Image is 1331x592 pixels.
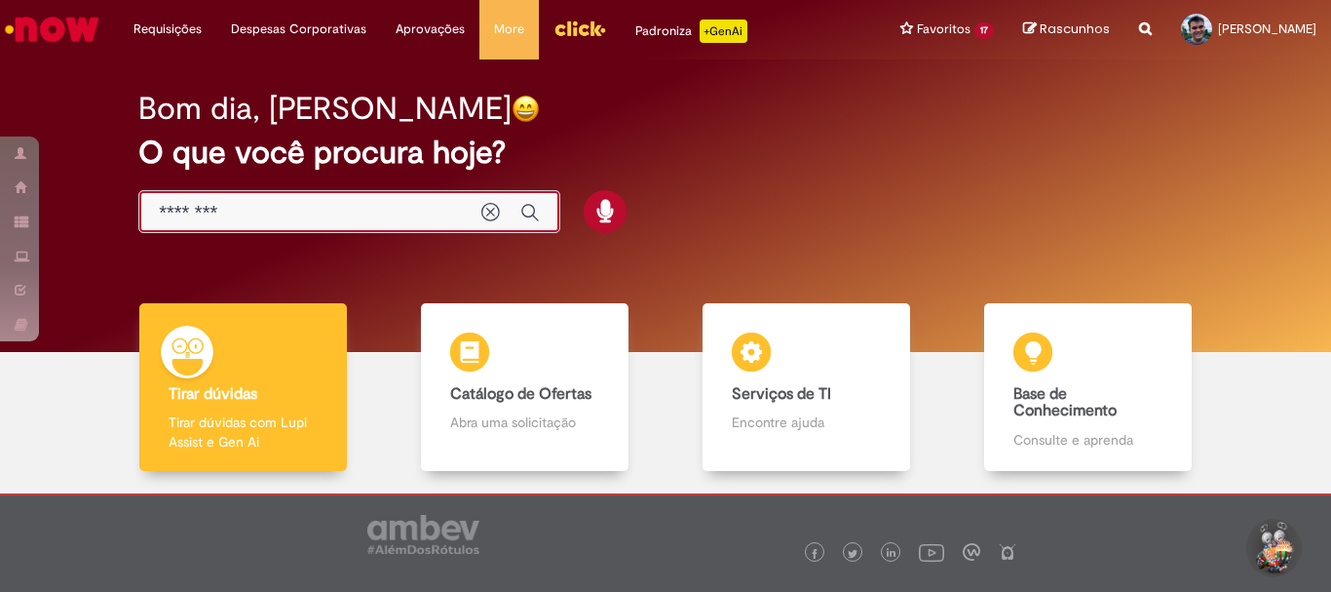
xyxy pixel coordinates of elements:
b: Catálogo de Ofertas [450,384,591,404]
img: logo_footer_facebook.png [810,549,819,559]
span: Favoritos [917,20,970,39]
a: Catálogo de Ofertas Abra uma solicitação [384,303,665,472]
button: Iniciar Conversa de Suporte [1243,519,1302,577]
a: Tirar dúvidas Tirar dúvidas com Lupi Assist e Gen Ai [102,303,384,472]
span: More [494,20,524,39]
h2: Bom dia, [PERSON_NAME] [138,92,512,126]
b: Base de Conhecimento [1013,384,1117,421]
a: Base de Conhecimento Consulte e aprenda [947,303,1229,472]
img: logo_footer_twitter.png [848,549,857,559]
img: happy-face.png [512,95,540,123]
span: [PERSON_NAME] [1218,20,1316,37]
img: ServiceNow [2,10,102,49]
a: Rascunhos [1023,20,1110,39]
span: Despesas Corporativas [231,20,366,39]
img: click_logo_yellow_360x200.png [553,14,606,43]
b: Serviços de TI [732,384,831,404]
p: Consulte e aprenda [1013,430,1161,450]
img: logo_footer_ambev_rotulo_gray.png [367,515,479,554]
a: Serviços de TI Encontre ajuda [665,303,947,472]
img: logo_footer_naosei.png [999,543,1016,561]
p: Abra uma solicitação [450,413,598,432]
img: logo_footer_linkedin.png [887,548,896,560]
p: +GenAi [700,20,747,43]
div: Padroniza [635,20,747,43]
span: 17 [974,22,994,39]
span: Requisições [133,20,202,39]
h2: O que você procura hoje? [138,136,1193,170]
b: Tirar dúvidas [169,384,257,404]
p: Tirar dúvidas com Lupi Assist e Gen Ai [169,413,317,452]
span: Aprovações [396,20,465,39]
p: Encontre ajuda [732,413,880,432]
img: logo_footer_youtube.png [919,539,944,565]
span: Rascunhos [1040,20,1110,38]
img: logo_footer_workplace.png [963,543,980,561]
